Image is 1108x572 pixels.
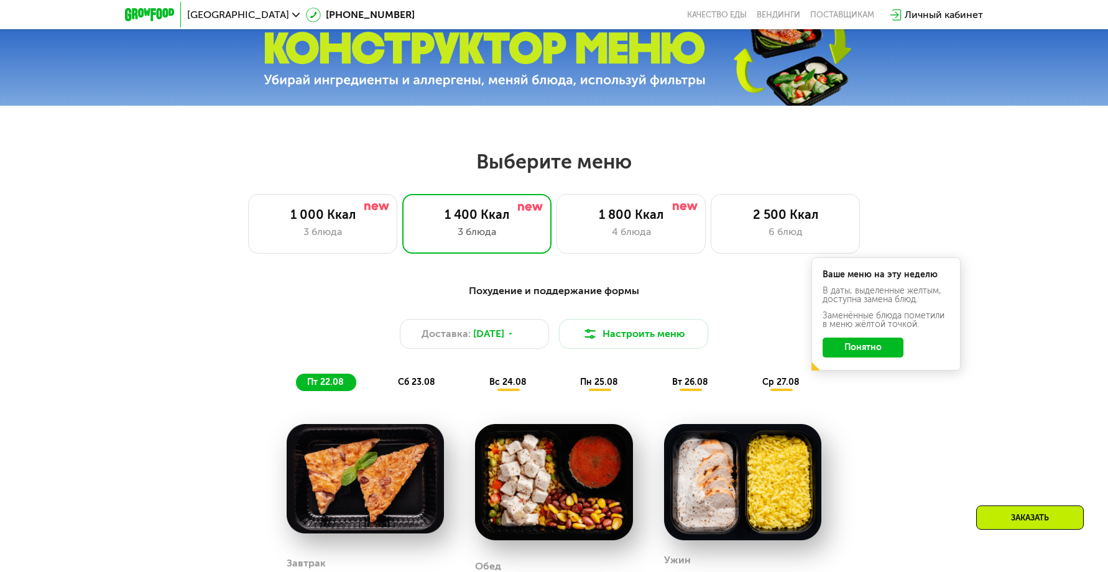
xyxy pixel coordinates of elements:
[307,377,344,387] span: пт 22.08
[306,7,415,22] a: [PHONE_NUMBER]
[570,224,693,239] div: 4 блюда
[186,284,922,299] div: Похудение и поддержание формы
[687,10,747,20] a: Качество еды
[664,551,691,570] div: Ужин
[672,377,708,387] span: вт 26.08
[905,7,983,22] div: Личный кабинет
[823,338,903,357] button: Понятно
[473,326,504,341] span: [DATE]
[976,505,1084,530] div: Заказать
[823,311,949,329] div: Заменённые блюда пометили в меню жёлтой точкой.
[261,224,384,239] div: 3 блюда
[570,207,693,222] div: 1 800 Ккал
[422,326,471,341] span: Доставка:
[415,224,538,239] div: 3 блюда
[398,377,435,387] span: сб 23.08
[724,207,847,222] div: 2 500 Ккал
[810,10,874,20] div: поставщикам
[724,224,847,239] div: 6 блюд
[762,377,800,387] span: ср 27.08
[415,207,538,222] div: 1 400 Ккал
[757,10,800,20] a: Вендинги
[489,377,527,387] span: вс 24.08
[261,207,384,222] div: 1 000 Ккал
[187,10,289,20] span: [GEOGRAPHIC_DATA]
[823,287,949,304] div: В даты, выделенные желтым, доступна замена блюд.
[823,270,949,279] div: Ваше меню на эту неделю
[40,149,1068,174] h2: Выберите меню
[580,377,618,387] span: пн 25.08
[559,319,708,349] button: Настроить меню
